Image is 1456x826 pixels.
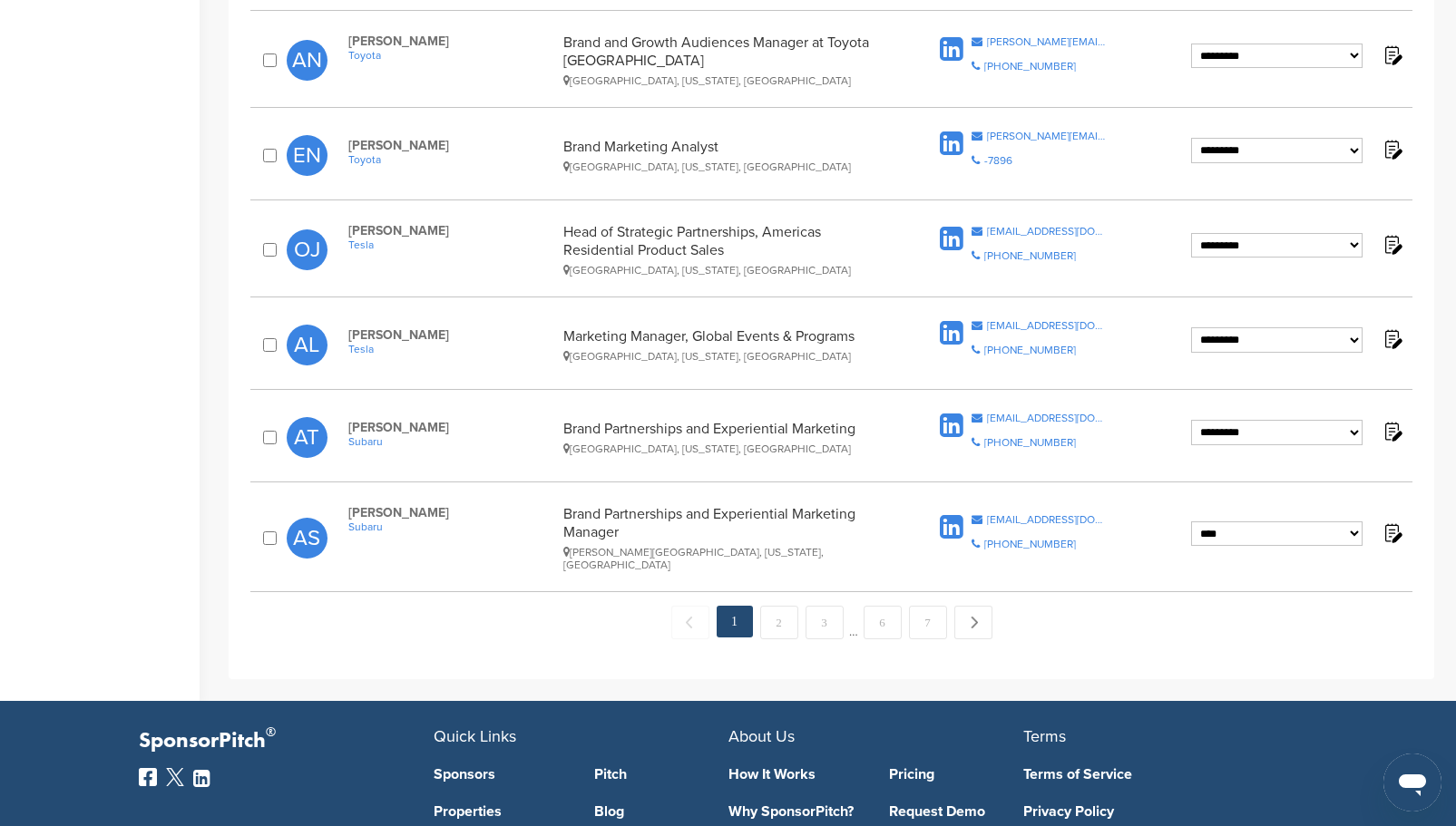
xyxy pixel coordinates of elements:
a: Pitch [594,767,728,782]
img: Notes [1381,44,1403,66]
a: Next → [954,606,992,639]
div: Brand Partnerships and Experiential Marketing Manager [563,505,886,571]
a: How It Works [728,767,863,782]
a: Properties [434,804,568,819]
div: [EMAIL_ADDRESS][DOMAIN_NAME] [987,226,1108,237]
div: [PHONE_NUMBER] [984,61,1076,72]
span: AS [287,518,327,559]
img: Notes [1381,327,1403,350]
div: Marketing Manager, Global Events & Programs [563,327,886,363]
span: [PERSON_NAME] [348,505,553,520]
div: [EMAIL_ADDRESS][DOMAIN_NAME] [987,413,1108,423]
div: [GEOGRAPHIC_DATA], [US_STATE], [GEOGRAPHIC_DATA] [563,74,886,87]
a: Tesla [348,238,553,251]
a: Subaru [348,520,553,533]
span: About Us [728,726,795,746]
div: [PERSON_NAME][EMAIL_ADDRESS][PERSON_NAME][DOMAIN_NAME] [987,131,1108,141]
em: 1 [717,606,753,637]
div: [PERSON_NAME][GEOGRAPHIC_DATA], [US_STATE], [GEOGRAPHIC_DATA] [563,546,886,571]
a: 6 [864,606,902,639]
a: Request Demo [889,804,1023,819]
span: AT [287,417,327,458]
span: ← Previous [671,606,709,639]
div: [GEOGRAPHIC_DATA], [US_STATE], [GEOGRAPHIC_DATA] [563,350,886,363]
span: … [849,606,858,638]
img: Twitter [166,768,184,786]
div: [PHONE_NUMBER] [984,345,1076,355]
div: Brand Marketing Analyst [563,138,886,173]
span: [PERSON_NAME] [348,327,553,343]
span: EN [287,135,327,176]
a: Why SponsorPitch? [728,804,863,819]
a: Tesla [348,343,553,355]
span: [PERSON_NAME] [348,420,553,435]
span: AN [287,40,327,81]
div: [EMAIL_ADDRESS][DOMAIN_NAME] [987,320,1108,331]
a: 2 [760,606,798,639]
a: Sponsors [434,767,568,782]
div: [GEOGRAPHIC_DATA], [US_STATE], [GEOGRAPHIC_DATA] [563,160,886,173]
a: Toyota [348,153,553,166]
span: [PERSON_NAME] [348,138,553,153]
div: Brand and Growth Audiences Manager at Toyota [GEOGRAPHIC_DATA] [563,34,886,87]
span: Quick Links [434,726,516,746]
img: Notes [1381,521,1403,544]
a: Privacy Policy [1023,804,1291,819]
img: Notes [1381,138,1403,160]
div: [PHONE_NUMBER] [984,539,1076,549]
div: Brand Partnerships and Experiential Marketing [563,420,886,455]
div: Head of Strategic Partnerships, Americas Residential Product Sales [563,223,886,277]
div: [EMAIL_ADDRESS][DOMAIN_NAME] [987,514,1108,525]
div: [PHONE_NUMBER] [984,250,1076,261]
span: OJ [287,229,327,270]
div: [PHONE_NUMBER] [984,437,1076,448]
img: Notes [1381,233,1403,256]
img: Facebook [139,768,157,786]
span: AL [287,325,327,365]
div: -7896 [984,155,1012,166]
div: [PERSON_NAME][EMAIL_ADDRESS][PERSON_NAME][DOMAIN_NAME] [987,36,1108,47]
a: 3 [806,606,844,639]
a: Terms of Service [1023,767,1291,782]
div: [GEOGRAPHIC_DATA], [US_STATE], [GEOGRAPHIC_DATA] [563,442,886,455]
img: Notes [1381,420,1403,442]
a: Blog [594,804,728,819]
p: SponsorPitch [139,728,434,754]
a: Toyota [348,49,553,62]
span: ® [266,721,276,743]
a: Pricing [889,767,1023,782]
span: [PERSON_NAME] [348,34,553,49]
a: 7 [909,606,947,639]
a: Subaru [348,435,553,448]
div: [GEOGRAPHIC_DATA], [US_STATE], [GEOGRAPHIC_DATA] [563,264,886,277]
span: Terms [1023,726,1066,746]
span: [PERSON_NAME] [348,223,553,238]
iframe: Button to launch messaging window [1383,753,1441,811]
